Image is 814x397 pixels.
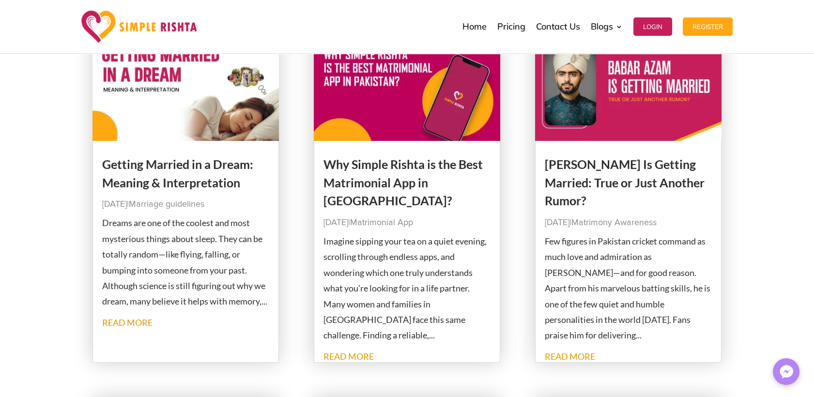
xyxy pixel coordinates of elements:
[323,157,483,208] a: Why Simple Rishta is the Best Matrimonial App in [GEOGRAPHIC_DATA]?
[591,2,623,51] a: Blogs
[102,200,127,209] span: [DATE]
[633,2,672,51] a: Login
[323,233,491,343] p: Imagine sipping your tea on a quiet evening, scrolling through endless apps, and wondering which ...
[777,362,796,382] img: Messenger
[323,351,374,362] a: read more
[683,17,733,36] button: Register
[545,215,712,230] p: |
[535,24,722,141] img: Babar Azam Is Getting Married: True or Just Another Rumor?
[314,24,501,141] img: Why Simple Rishta is the Best Matrimonial App in Pakistan?
[545,233,712,343] p: Few figures in Pakistan cricket command as much love and admiration as [PERSON_NAME]—and for good...
[536,2,580,51] a: Contact Us
[102,317,153,328] a: read more
[545,351,595,362] a: read more
[633,17,672,36] button: Login
[683,2,733,51] a: Register
[323,218,348,227] span: [DATE]
[497,2,525,51] a: Pricing
[545,157,705,208] a: [PERSON_NAME] Is Getting Married: True or Just Another Rumor?
[102,215,270,309] p: Dreams are one of the coolest and most mysterious things about sleep. They can be totally random—...
[323,215,491,230] p: |
[102,157,253,190] a: Getting Married in a Dream: Meaning & Interpretation
[102,197,270,212] p: |
[129,200,204,209] a: Marriage guidelines
[545,218,569,227] span: [DATE]
[92,24,279,141] img: Getting Married in a Dream: Meaning & Interpretation
[462,2,487,51] a: Home
[571,218,657,227] a: Matrimony Awareness
[350,218,413,227] a: Matrimonial App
